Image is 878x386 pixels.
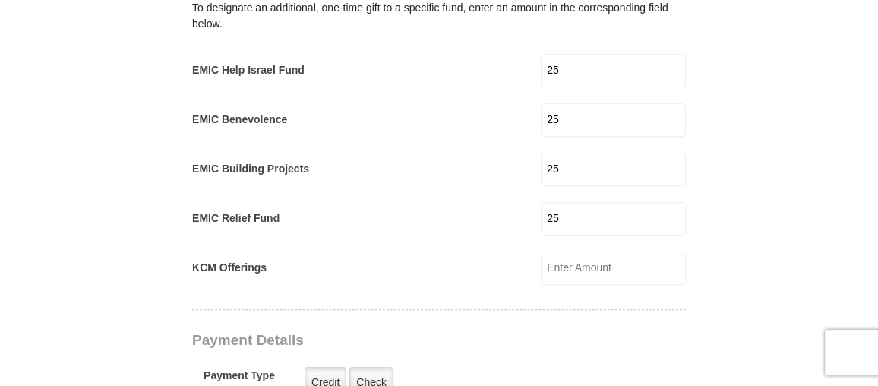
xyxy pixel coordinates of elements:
label: EMIC Help Israel Fund [192,62,305,78]
input: Enter Amount [541,103,686,137]
input: Enter Amount [541,202,686,236]
input: Enter Amount [541,153,686,186]
input: Enter Amount [541,54,686,87]
label: EMIC Building Projects [192,161,309,177]
label: EMIC Benevolence [192,112,287,128]
input: Enter Amount [541,252,686,285]
label: EMIC Relief Fund [192,210,280,226]
label: KCM Offerings [192,260,267,276]
h3: Payment Details [192,332,580,350]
